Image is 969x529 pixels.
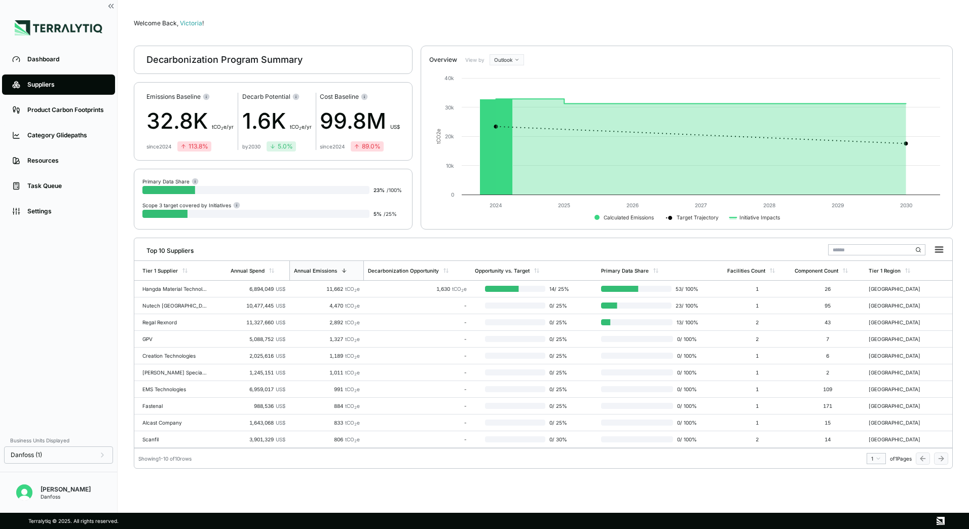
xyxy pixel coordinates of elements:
span: US$ [276,369,285,375]
div: 2 [795,369,861,375]
div: Scanfil [142,436,207,442]
div: [GEOGRAPHIC_DATA] [869,420,934,426]
text: 30k [445,104,454,110]
span: 0 / 25 % [545,319,572,325]
div: 6,894,049 [231,286,285,292]
div: - [368,420,467,426]
div: 2 [727,336,787,342]
span: 0 / 25 % [545,386,572,392]
div: [GEOGRAPHIC_DATA] [869,369,934,375]
span: 0 / 25 % [545,303,572,309]
div: 11,662 [293,286,360,292]
div: 32.8K [146,105,234,137]
sub: 2 [354,355,357,360]
div: 11,327,660 [231,319,285,325]
span: 0 / 25 % [545,336,572,342]
div: since 2024 [146,143,171,149]
text: Target Trajectory [677,214,719,221]
div: [PERSON_NAME] Specialty Company [142,369,207,375]
div: Opportunity vs. Target [475,268,530,274]
div: Fastenal [142,403,207,409]
sub: 2 [354,439,357,443]
div: 1,643,068 [231,420,285,426]
div: Emissions Baseline [146,93,234,101]
div: 1,245,151 [231,369,285,375]
div: Business Units Displayed [4,434,113,446]
span: 14 / 25 % [545,286,572,292]
div: [GEOGRAPHIC_DATA] [869,386,934,392]
sub: 2 [354,322,357,326]
div: Annual Spend [231,268,265,274]
span: 0 / 100 % [673,353,698,359]
span: t CO e/yr [290,124,312,130]
div: Primary Data Share [142,177,199,185]
sub: 2 [461,288,464,293]
span: tCO e [345,386,360,392]
img: Victoria Odoma [16,484,32,501]
tspan: 2 [435,132,441,135]
text: 40k [444,75,454,81]
div: by 2030 [242,143,260,149]
div: [GEOGRAPHIC_DATA] [869,353,934,359]
sub: 2 [354,288,357,293]
div: [GEOGRAPHIC_DATA] [869,303,934,309]
span: US$ [276,420,285,426]
div: 1,630 [368,286,467,292]
div: 988,536 [231,403,285,409]
div: 1 [727,403,787,409]
div: Tier 1 Region [869,268,901,274]
span: 0 / 100 % [673,369,698,375]
div: 1,189 [293,353,360,359]
sub: 2 [354,422,357,427]
div: [GEOGRAPHIC_DATA] [869,336,934,342]
div: 6,959,017 [231,386,285,392]
div: EMS Technologies [142,386,207,392]
div: [GEOGRAPHIC_DATA] [869,286,934,292]
div: Showing 1 - 10 of 10 rows [138,456,192,462]
div: 95 [795,303,861,309]
span: 0 / 100 % [673,436,698,442]
text: Calculated Emissions [604,214,654,220]
text: Initiative Impacts [739,214,780,221]
div: Cost Baseline [320,93,400,101]
div: 2 [727,436,787,442]
div: Danfoss [41,494,91,500]
div: [GEOGRAPHIC_DATA] [869,403,934,409]
sub: 2 [221,126,223,131]
div: Dashboard [27,55,105,63]
div: Welcome Back, [134,19,953,27]
span: US$ [276,353,285,359]
span: t CO e/yr [212,124,234,130]
div: Decarbonization Opportunity [368,268,439,274]
img: Logo [15,20,102,35]
span: / 25 % [384,211,397,217]
div: - [368,436,467,442]
div: 3,901,329 [231,436,285,442]
div: [PERSON_NAME] [41,485,91,494]
div: 991 [293,386,360,392]
span: 0 / 30 % [545,436,572,442]
span: 53 / 100 % [672,286,698,292]
div: Tier 1 Supplier [142,268,178,274]
span: 13 / 100 % [673,319,698,325]
div: 1 [871,456,881,462]
div: 1 [727,286,787,292]
button: Outlook [490,54,524,65]
div: 10,477,445 [231,303,285,309]
text: 2024 [490,202,502,208]
div: - [368,403,467,409]
div: 1 [727,369,787,375]
button: 1 [867,453,886,464]
div: Annual Emissions [294,268,337,274]
div: 43 [795,319,861,325]
span: Victoria [180,19,204,27]
label: View by [465,57,486,63]
div: 2,025,616 [231,353,285,359]
sub: 2 [299,126,302,131]
div: 26 [795,286,861,292]
div: [GEOGRAPHIC_DATA] [869,436,934,442]
sub: 2 [354,405,357,410]
span: tCO e [345,336,360,342]
text: 20k [445,133,454,139]
div: Resources [27,157,105,165]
